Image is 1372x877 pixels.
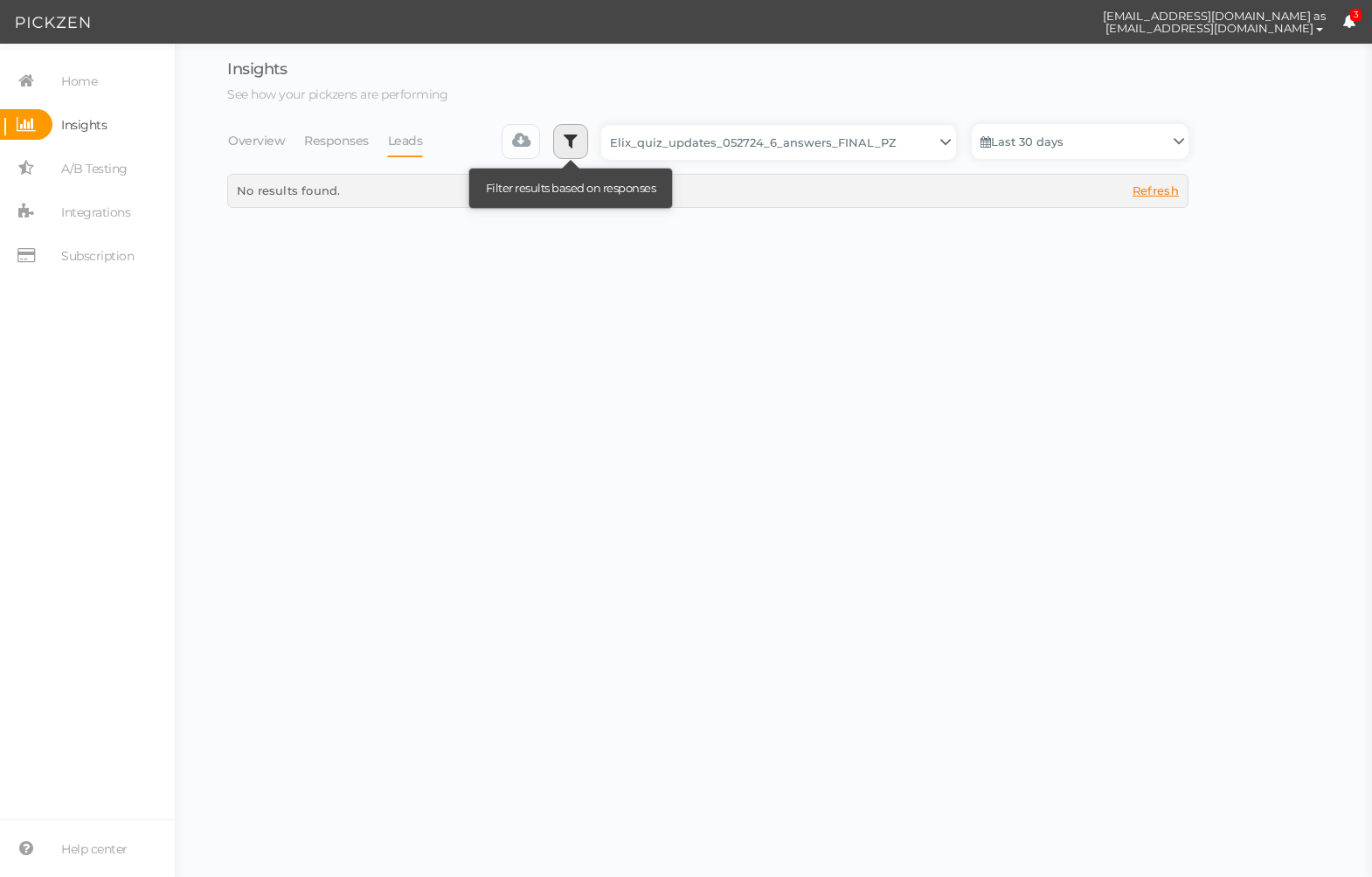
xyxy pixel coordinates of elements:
[972,124,1188,159] a: Last 30 days
[227,59,287,79] span: Insights
[227,124,303,157] li: Overview
[303,124,387,157] li: Responses
[61,835,128,863] span: Help center
[1133,183,1179,197] span: Refresh
[61,155,128,183] span: A/B Testing
[387,124,424,157] a: Leads
[1103,10,1326,22] span: [EMAIL_ADDRESS][DOMAIN_NAME] as
[61,242,134,270] span: Subscription
[303,124,370,157] a: Responses
[474,173,669,203] div: Filter results based on responses
[387,124,441,157] li: Leads
[61,198,130,226] span: Integrations
[1350,9,1362,22] span: 3
[1105,21,1313,35] span: [EMAIL_ADDRESS][DOMAIN_NAME]
[227,124,286,157] a: Overview
[16,12,90,33] img: Pickzen logo
[1086,1,1342,43] button: [EMAIL_ADDRESS][DOMAIN_NAME] as [EMAIL_ADDRESS][DOMAIN_NAME]
[61,67,97,95] span: Home
[61,111,107,139] span: Insights
[237,183,340,197] span: No results found.
[227,86,447,102] span: See how your pickzens are performing
[1056,7,1086,38] img: cd8312e7a6b0c0157f3589280924bf3e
